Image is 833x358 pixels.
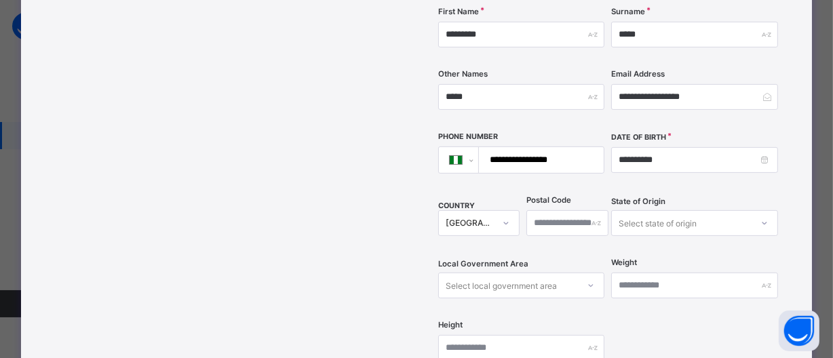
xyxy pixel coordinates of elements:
div: Select local government area [446,273,557,298]
label: Phone Number [438,132,498,141]
span: State of Origin [611,197,665,206]
label: Surname [611,7,645,16]
label: First Name [438,7,479,16]
button: Open asap [779,311,819,351]
label: Other Names [438,69,488,79]
label: Date of Birth [611,133,666,142]
div: Select state of origin [619,210,697,236]
label: Weight [611,258,637,267]
label: Email Address [611,69,665,79]
span: Local Government Area [438,259,528,268]
span: COUNTRY [438,201,475,210]
label: Height [438,320,463,330]
div: [GEOGRAPHIC_DATA] [446,218,495,228]
label: Postal Code [526,195,571,205]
